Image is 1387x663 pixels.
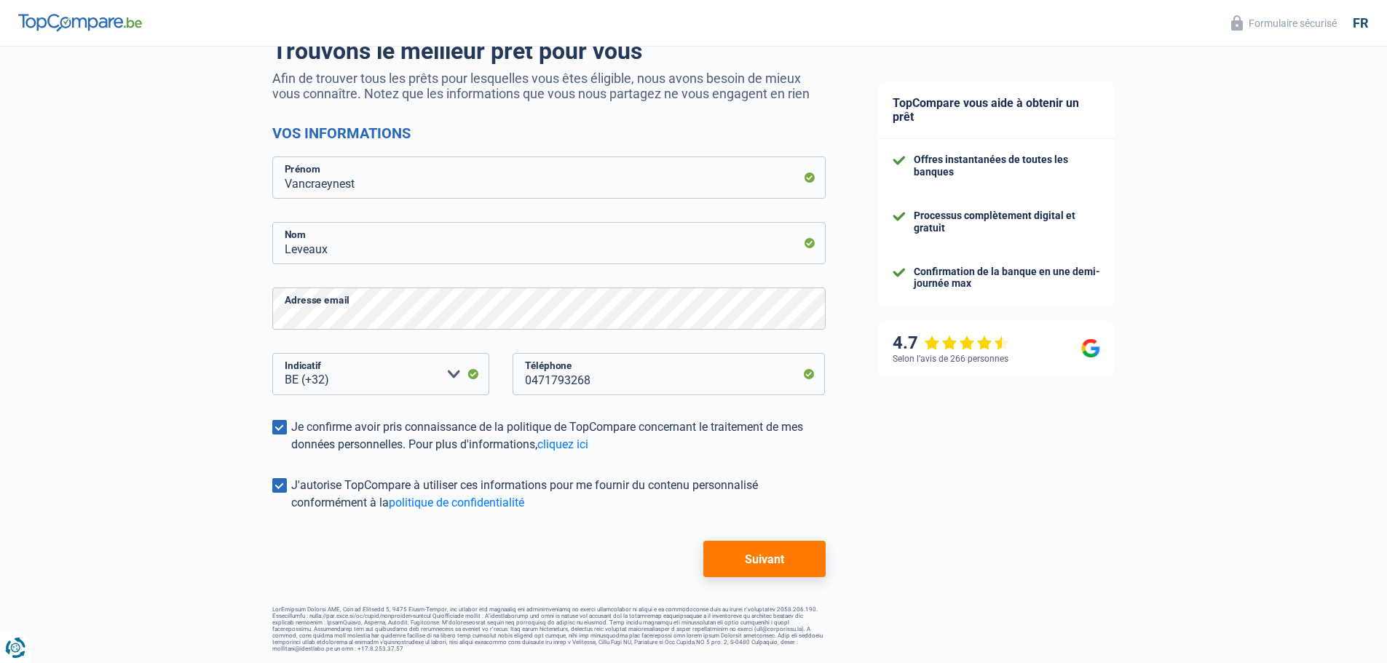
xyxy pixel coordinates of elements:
div: 4.7 [893,333,1010,354]
button: Formulaire sécurisé [1222,11,1345,35]
div: J'autorise TopCompare à utiliser ces informations pour me fournir du contenu personnalisé conform... [291,477,826,512]
div: Processus complètement digital et gratuit [914,210,1100,234]
button: Suivant [703,541,825,577]
footer: LorEmipsum Dolorsi AME, Con ad Elitsedd 5, 9475 Eiusm-Tempor, inc utlabor etd magnaaliq eni admin... [272,606,826,652]
a: cliquez ici [537,437,588,451]
h2: Vos informations [272,124,826,142]
p: Afin de trouver tous les prêts pour lesquelles vous êtes éligible, nous avons besoin de mieux vou... [272,71,826,101]
a: politique de confidentialité [389,496,524,509]
h1: Trouvons le meilleur prêt pour vous [272,37,826,65]
img: TopCompare Logo [18,14,142,31]
input: 401020304 [513,353,826,395]
div: fr [1353,15,1369,31]
div: TopCompare vous aide à obtenir un prêt [878,82,1115,139]
div: Offres instantanées de toutes les banques [914,154,1100,178]
div: Selon l’avis de 266 personnes [893,354,1008,364]
div: Je confirme avoir pris connaissance de la politique de TopCompare concernant le traitement de mes... [291,418,826,453]
div: Confirmation de la banque en une demi-journée max [914,266,1100,290]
